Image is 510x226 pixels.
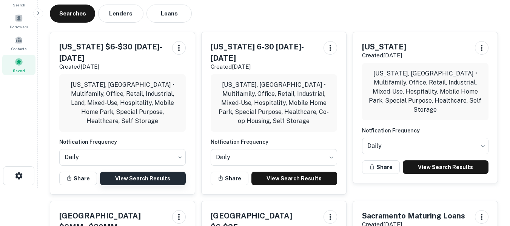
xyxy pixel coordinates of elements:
iframe: Chat Widget [472,166,510,202]
a: View Search Results [403,160,488,174]
h6: Notfication Frequency [211,138,337,146]
span: Saved [13,68,25,74]
p: [US_STATE], [GEOGRAPHIC_DATA] • Multifamily, Office, Retail, Industrial, Land, Mixed-Use, Hospita... [65,80,180,126]
p: [US_STATE], [GEOGRAPHIC_DATA] • Multifamily, Office, Retail, Industrial, Mixed-Use, Hospitality, ... [217,80,331,126]
p: Created [DATE] [59,62,166,71]
a: View Search Results [100,172,186,185]
a: View Search Results [251,172,337,185]
button: Share [59,172,97,185]
div: Without label [211,147,337,168]
h5: [US_STATE] 6-30 [DATE]-[DATE] [211,41,317,64]
button: Share [211,172,248,185]
button: Loans [146,5,192,23]
div: Without label [362,135,488,157]
button: Searches [50,5,95,23]
h5: [US_STATE] [362,41,406,52]
p: [US_STATE], [GEOGRAPHIC_DATA] • Multifamily, Office, Retail, Industrial, Mixed-Use, Hospitality, ... [368,69,482,114]
h5: Sacramento Maturing Loans [362,210,465,221]
p: Created [DATE] [211,62,317,71]
p: Created [DATE] [362,51,406,60]
a: Borrowers [2,11,35,31]
h6: Notfication Frequency [59,138,186,146]
h6: Notfication Frequency [362,126,488,135]
a: Saved [2,55,35,75]
h5: [US_STATE] $6-$30 [DATE]-[DATE] [59,41,166,64]
span: Borrowers [10,24,28,30]
button: Lenders [98,5,143,23]
span: Search [13,2,25,8]
a: Contacts [2,33,35,53]
span: Contacts [11,46,26,52]
div: Without label [59,147,186,168]
button: Share [362,160,400,174]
